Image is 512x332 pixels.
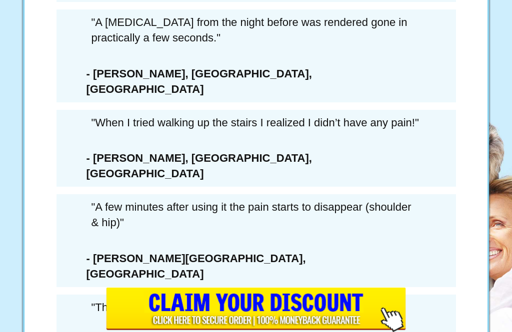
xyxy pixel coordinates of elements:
[106,288,406,332] input: Submit
[86,67,312,95] strong: - [PERSON_NAME], [GEOGRAPHIC_DATA], [GEOGRAPHIC_DATA]
[61,194,451,236] p: "A few minutes after using it the pain starts to disappear (shoulder & hip)"
[61,110,451,135] p: "When I tried walking up the stairs I realized I didn’t have any pain!"
[86,252,306,280] strong: - [PERSON_NAME][GEOGRAPHIC_DATA], [GEOGRAPHIC_DATA]
[61,9,451,51] p: "A [MEDICAL_DATA] from the night before was rendered gone in practically a few seconds."
[86,152,312,180] strong: - [PERSON_NAME], [GEOGRAPHIC_DATA], [GEOGRAPHIC_DATA]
